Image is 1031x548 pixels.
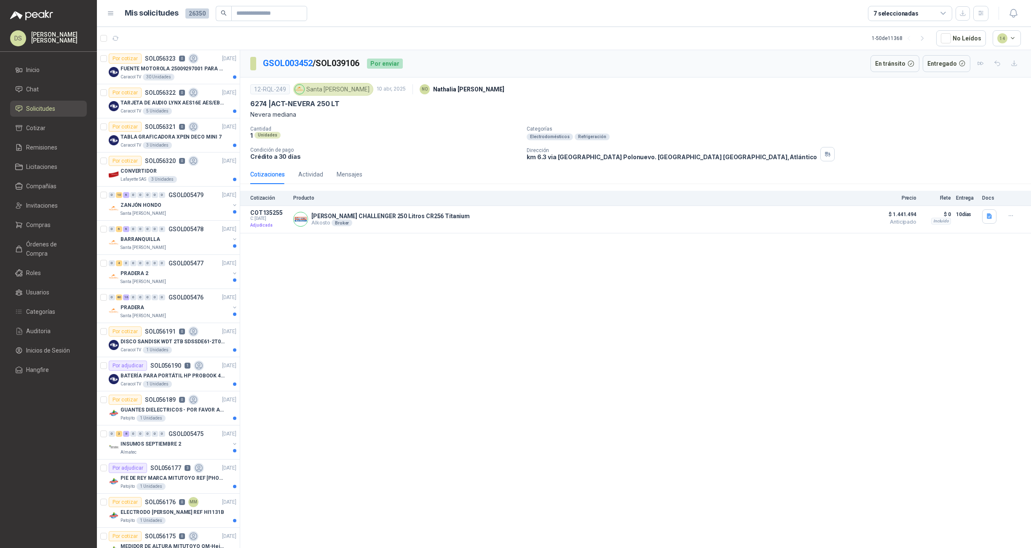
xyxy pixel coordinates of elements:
p: Patojito [121,517,135,524]
div: 1 Unidades [137,517,166,524]
a: 0 6 6 0 0 0 0 0 GSOL005478[DATE] Company LogoBARRANQUILLASanta [PERSON_NAME] [109,224,238,251]
div: 0 [152,260,158,266]
img: Company Logo [294,212,308,226]
p: Categorías [527,126,1028,132]
p: DISCO SANDISK WDT 2TB SDSSDE61-2T00-G25 BATERÍA PARA PORTÁTIL HP PROBOOK 430 G8 [121,338,225,346]
div: Unidades [254,132,281,139]
p: SOL056177 [150,465,181,471]
div: 0 [137,226,144,232]
div: 0 [152,294,158,300]
div: 0 [109,260,115,266]
div: Incluido [931,218,951,225]
span: search [221,10,227,16]
div: 4 [116,260,122,266]
p: Santa [PERSON_NAME] [121,278,166,285]
p: Nevera mediana [250,110,1021,119]
div: 0 [130,226,137,232]
p: BARRANQUILLA [121,235,160,243]
div: 1 Unidades [137,483,166,490]
span: Órdenes de Compra [26,240,79,258]
p: Cotización [250,195,288,201]
span: Auditoria [26,326,51,336]
p: INSUMOS SEPTIEMBRE 2 [121,440,181,448]
p: Caracol TV [121,108,141,115]
a: Remisiones [10,139,87,155]
a: Por cotizarSOL0563220[DATE] Company LogoTARJETA DE AUDIO LYNX AES16E AES/EBU PCICaracol TV5 Unidades [97,84,240,118]
p: SOL056191 [145,329,176,334]
p: Precio [874,195,916,201]
p: COT135255 [250,209,288,216]
a: Auditoria [10,323,87,339]
img: Company Logo [109,203,119,214]
img: Company Logo [295,85,304,94]
div: 16 [123,294,129,300]
p: Patojito [121,483,135,490]
p: Crédito a 30 días [250,153,520,160]
p: 0 [179,56,185,61]
span: $ 1.441.494 [874,209,916,219]
div: Por cotizar [109,326,142,337]
p: Alkosto [311,219,470,226]
img: Company Logo [109,408,119,418]
p: $ 0 [921,209,951,219]
a: Por cotizarSOL0561890[DATE] Company LogoGUANTES DIELECTRICOS - POR FAVOR ADJUNTAR SU FICHA TECNIC... [97,391,240,425]
div: Por cotizar [109,531,142,541]
a: Por cotizarSOL0561910[DATE] Company LogoDISCO SANDISK WDT 2TB SDSSDE61-2T00-G25 BATERÍA PARA PORT... [97,323,240,357]
p: SOL056322 [145,90,176,96]
div: 0 [130,294,137,300]
div: 1 - 50 de 11368 [872,32,929,45]
a: Invitaciones [10,198,87,214]
a: Por cotizarSOL0563230[DATE] Company LogoFUENTE MOTOROLA 25009297001 PARA EP450Caracol TV30 Unidades [97,50,240,84]
div: 0 [159,192,165,198]
a: Chat [10,81,87,97]
span: Categorías [26,307,55,316]
p: 0 [179,397,185,403]
a: Por cotizarSOL0563210[DATE] Company LogoTABLA GRAFICADORA XPEN DECO MINI 7Caracol TV3 Unidades [97,118,240,152]
a: Roles [10,265,87,281]
p: 10 abr, 2025 [377,85,406,93]
div: NO [420,84,430,94]
div: 1 Unidades [143,347,172,353]
img: Logo peakr [10,10,53,20]
div: 0 [159,431,165,437]
div: Por enviar [367,59,403,69]
a: Cotizar [10,120,87,136]
p: TABLA GRAFICADORA XPEN DECO MINI 7 [121,133,222,141]
div: 0 [109,192,115,198]
div: 12-RQL-249 [250,84,290,94]
p: Lafayette SAS [121,176,146,183]
p: km 6.3 via [GEOGRAPHIC_DATA] Polonuevo. [GEOGRAPHIC_DATA] [GEOGRAPHIC_DATA] , Atlántico [527,153,817,160]
img: Company Logo [109,272,119,282]
p: [DATE] [222,55,236,63]
button: En tránsito [870,55,919,72]
div: 0 [137,260,144,266]
a: Inicio [10,62,87,78]
p: 0 [179,533,185,539]
span: Solicitudes [26,104,55,113]
div: 0 [159,226,165,232]
a: 0 4 0 0 0 0 0 0 GSOL005477[DATE] Company LogoPRADERA 2Santa [PERSON_NAME] [109,258,238,285]
div: 0 [109,431,115,437]
p: Santa [PERSON_NAME] [121,210,166,217]
p: SOL056176 [145,499,176,505]
div: Por cotizar [109,88,142,98]
a: Por adjudicarSOL0561901[DATE] Company LogoBATERÍA PARA PORTÁTIL HP PROBOOK 430 G8Caracol TV1 Unid... [97,357,240,391]
p: GSOL005479 [169,192,204,198]
a: Compras [10,217,87,233]
img: Company Logo [109,306,119,316]
p: GSOL005477 [169,260,204,266]
a: Por cotizarSOL0563200[DATE] Company LogoCONVERTIDORLafayette SAS3 Unidades [97,152,240,187]
div: Por adjudicar [109,361,147,371]
p: SOL056190 [150,363,181,369]
a: Categorías [10,304,87,320]
p: PRADERA [121,304,144,312]
div: 0 [130,192,137,198]
a: Órdenes de Compra [10,236,87,262]
div: 6 [123,226,129,232]
div: 3 Unidades [148,176,177,183]
div: 6 [123,192,129,198]
p: Caracol TV [121,347,141,353]
span: Invitaciones [26,201,58,210]
p: Flete [921,195,951,201]
img: Company Logo [109,340,119,350]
